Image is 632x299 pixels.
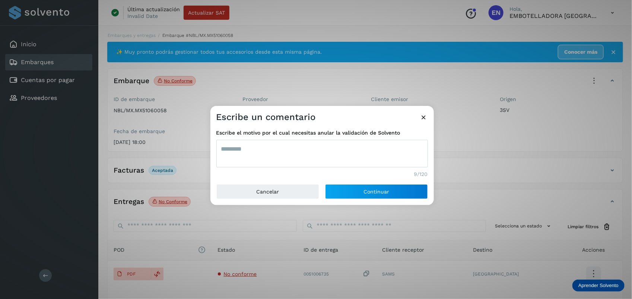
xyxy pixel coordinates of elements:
[578,283,619,289] p: Aprender Solvento
[216,112,316,123] h3: Escribe un comentario
[256,189,279,194] span: Cancelar
[572,280,625,292] div: Aprender Solvento
[414,170,428,178] span: 9/120
[216,129,428,137] span: Escribe el motivo por el cual necesitas anular la validación de Solvento
[216,184,319,199] button: Cancelar
[325,184,428,199] button: Continuar
[363,189,389,194] span: Continuar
